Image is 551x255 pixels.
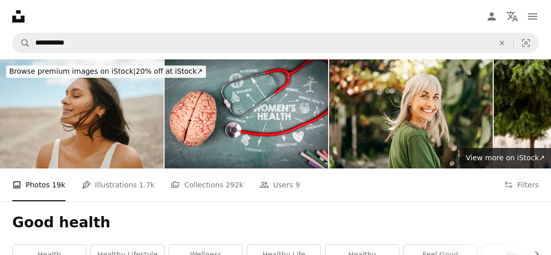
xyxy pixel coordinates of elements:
button: Visual search [514,33,538,53]
button: Clear [491,33,513,53]
a: Log in / Sign up [481,6,502,27]
button: Filters [504,168,539,201]
a: Home — Unsplash [12,10,25,23]
img: Confidence in Every Line: The Beauty of Growing Older [329,59,493,168]
img: Women's health Concept. Illustration with icons, keywords and arrows. Green chalk board [165,59,328,168]
button: Search Unsplash [13,33,30,53]
span: 9 [295,179,300,190]
h1: Good health [12,214,539,232]
a: Collections 292k [171,168,243,201]
button: Menu [522,6,543,27]
span: View more on iStock ↗ [466,154,545,162]
span: 1.7k [139,179,154,190]
a: Illustrations 1.7k [82,168,155,201]
a: View more on iStock↗ [460,148,551,168]
a: Users 9 [260,168,300,201]
button: Language [502,6,522,27]
span: 292k [225,179,243,190]
span: 20% off at iStock ↗ [9,67,203,75]
form: Find visuals sitewide [12,33,539,53]
span: Browse premium images on iStock | [9,67,135,75]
